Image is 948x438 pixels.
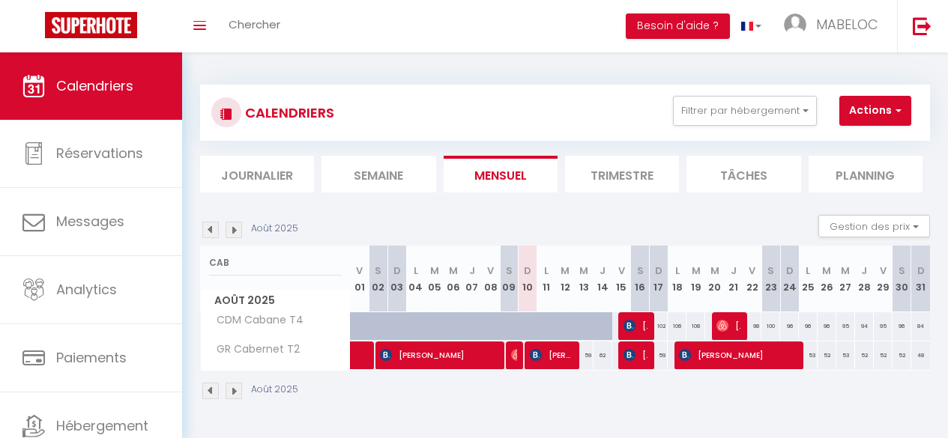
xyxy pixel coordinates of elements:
button: Besoin d'aide ? [626,13,730,39]
th: 23 [761,246,780,312]
div: 52 [874,341,893,369]
abbr: L [675,264,680,278]
th: 15 [612,246,631,312]
span: [PERSON_NAME] [380,341,494,369]
div: 62 [594,341,612,369]
th: 18 [668,246,686,312]
abbr: D [917,264,925,278]
abbr: L [544,264,549,278]
button: Filtrer par hébergement [673,96,817,126]
img: logout [913,16,932,35]
th: 28 [855,246,874,312]
th: 17 [650,246,668,312]
abbr: L [806,264,810,278]
span: Août 2025 [201,290,350,311]
abbr: M [692,264,701,278]
abbr: S [375,264,381,278]
abbr: J [469,264,475,278]
h3: CALENDRIERS [241,96,334,130]
span: [PERSON_NAME] [716,311,740,340]
span: [PERSON_NAME] [624,311,647,340]
span: GR Cabernet T2 [203,341,304,358]
abbr: D [786,264,794,278]
span: Chercher [229,16,280,32]
th: 06 [444,246,462,312]
th: 10 [519,246,537,312]
div: 48 [911,341,930,369]
abbr: M [579,264,588,278]
div: 95 [874,312,893,340]
span: [PERSON_NAME] [679,341,793,369]
th: 21 [724,246,743,312]
div: 52 [893,341,911,369]
abbr: V [487,264,494,278]
abbr: V [880,264,887,278]
abbr: J [600,264,606,278]
abbr: M [841,264,850,278]
li: Trimestre [565,156,679,192]
li: Tâches [686,156,800,192]
p: Août 2025 [251,222,298,236]
th: 27 [836,246,855,312]
span: Calendriers [56,76,133,95]
li: Mensuel [444,156,558,192]
abbr: S [899,264,905,278]
th: 05 [425,246,444,312]
div: 96 [799,312,818,340]
img: ... [784,13,806,36]
div: 53 [836,341,855,369]
abbr: V [356,264,363,278]
abbr: D [655,264,662,278]
div: 95 [836,312,855,340]
span: MABELOC [816,15,878,34]
abbr: J [731,264,737,278]
th: 13 [575,246,594,312]
div: 52 [855,341,874,369]
img: Super Booking [45,12,137,38]
span: Hébergement [56,416,148,435]
abbr: V [749,264,755,278]
div: 94 [855,312,874,340]
abbr: J [861,264,867,278]
th: 04 [406,246,425,312]
div: 52 [818,341,836,369]
abbr: S [506,264,513,278]
th: 25 [799,246,818,312]
abbr: S [767,264,774,278]
span: Heaven [PERSON_NAME] [511,341,517,369]
div: 102 [650,312,668,340]
th: 22 [743,246,761,312]
th: 20 [705,246,724,312]
th: 08 [481,246,500,312]
div: 108 [686,312,705,340]
th: 24 [780,246,799,312]
th: 03 [387,246,406,312]
span: Paiements [56,348,127,367]
abbr: M [561,264,570,278]
span: Messages [56,212,124,231]
span: [PERSON_NAME] [530,341,572,369]
th: 02 [369,246,387,312]
th: 14 [594,246,612,312]
span: Analytics [56,280,117,299]
div: 98 [743,312,761,340]
p: Août 2025 [251,383,298,397]
div: 106 [668,312,686,340]
th: 26 [818,246,836,312]
th: 07 [462,246,481,312]
div: 96 [893,312,911,340]
th: 16 [631,246,650,312]
div: 100 [761,312,780,340]
th: 12 [556,246,575,312]
div: 96 [818,312,836,340]
li: Planning [809,156,923,192]
th: 11 [537,246,556,312]
th: 09 [500,246,519,312]
abbr: V [618,264,625,278]
th: 29 [874,246,893,312]
div: 53 [799,341,818,369]
div: 59 [650,341,668,369]
th: 31 [911,246,930,312]
th: 01 [351,246,369,312]
abbr: M [822,264,831,278]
